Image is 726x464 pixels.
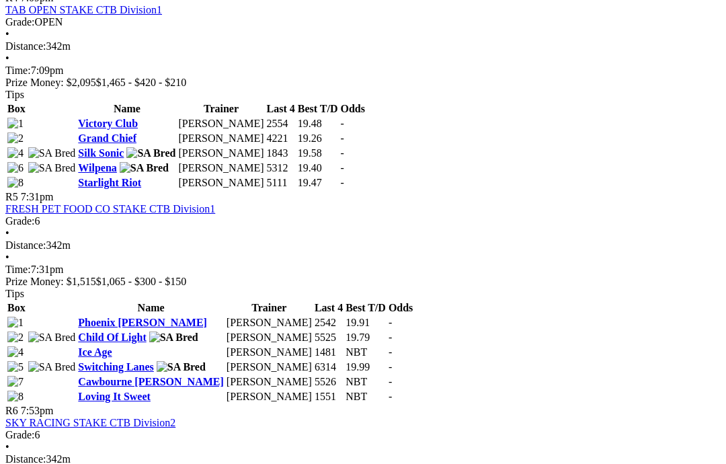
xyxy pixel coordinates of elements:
[177,161,264,175] td: [PERSON_NAME]
[226,331,313,344] td: [PERSON_NAME]
[266,161,296,175] td: 5312
[341,177,344,188] span: -
[266,102,296,116] th: Last 4
[5,276,721,288] div: Prize Money: $1,515
[126,147,175,159] img: SA Bred
[345,331,387,344] td: 19.79
[5,264,721,276] div: 7:31pm
[77,102,176,116] th: Name
[5,215,35,227] span: Grade:
[5,417,175,428] a: SKY RACING STAKE CTB Division2
[389,391,392,402] span: -
[78,177,141,188] a: Starlight Riot
[5,429,35,440] span: Grade:
[7,103,26,114] span: Box
[5,215,721,227] div: 6
[314,301,344,315] th: Last 4
[96,77,187,88] span: $1,465 - $420 - $210
[314,390,344,403] td: 1551
[120,162,169,174] img: SA Bred
[177,132,264,145] td: [PERSON_NAME]
[389,376,392,387] span: -
[78,361,153,373] a: Switching Lanes
[5,16,721,28] div: OPEN
[5,227,9,239] span: •
[78,132,136,144] a: Grand Chief
[5,65,31,76] span: Time:
[345,390,387,403] td: NBT
[314,375,344,389] td: 5526
[314,316,344,330] td: 2542
[389,332,392,343] span: -
[297,147,339,160] td: 19.58
[345,316,387,330] td: 19.91
[5,89,24,100] span: Tips
[21,191,54,202] span: 7:31pm
[21,405,54,416] span: 7:53pm
[5,288,24,299] span: Tips
[7,162,24,174] img: 6
[78,346,112,358] a: Ice Age
[389,346,392,358] span: -
[266,176,296,190] td: 5111
[5,52,9,64] span: •
[297,102,339,116] th: Best T/D
[5,16,35,28] span: Grade:
[96,276,187,287] span: $1,065 - $300 - $150
[177,147,264,160] td: [PERSON_NAME]
[341,118,344,129] span: -
[7,177,24,189] img: 8
[78,376,223,387] a: Cawbourne [PERSON_NAME]
[345,301,387,315] th: Best T/D
[226,360,313,374] td: [PERSON_NAME]
[7,132,24,145] img: 2
[77,301,224,315] th: Name
[7,317,24,329] img: 1
[5,429,721,441] div: 6
[5,264,31,275] span: Time:
[388,301,413,315] th: Odds
[345,360,387,374] td: 19.99
[78,317,207,328] a: Phoenix [PERSON_NAME]
[78,118,138,129] a: Victory Club
[345,346,387,359] td: NBT
[5,77,721,89] div: Prize Money: $2,095
[314,331,344,344] td: 5525
[7,332,24,344] img: 2
[226,301,313,315] th: Trainer
[5,40,46,52] span: Distance:
[297,161,339,175] td: 19.40
[5,405,18,416] span: R6
[7,147,24,159] img: 4
[5,191,18,202] span: R5
[5,40,721,52] div: 342m
[177,176,264,190] td: [PERSON_NAME]
[149,332,198,344] img: SA Bred
[340,102,366,116] th: Odds
[266,132,296,145] td: 4221
[7,361,24,373] img: 5
[5,239,46,251] span: Distance:
[177,117,264,130] td: [PERSON_NAME]
[78,162,117,173] a: Wilpena
[28,361,76,373] img: SA Bred
[345,375,387,389] td: NBT
[389,317,392,328] span: -
[28,332,76,344] img: SA Bred
[341,162,344,173] span: -
[7,391,24,403] img: 8
[297,117,339,130] td: 19.48
[226,316,313,330] td: [PERSON_NAME]
[7,118,24,130] img: 1
[341,132,344,144] span: -
[5,239,721,252] div: 342m
[314,360,344,374] td: 6314
[5,441,9,453] span: •
[5,28,9,40] span: •
[5,203,215,215] a: FRESH PET FOOD CO STAKE CTB Division1
[7,346,24,358] img: 4
[341,147,344,159] span: -
[226,346,313,359] td: [PERSON_NAME]
[78,147,124,159] a: Silk Sonic
[157,361,206,373] img: SA Bred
